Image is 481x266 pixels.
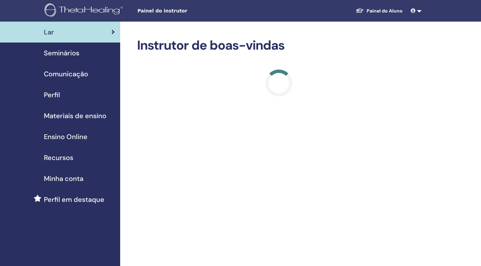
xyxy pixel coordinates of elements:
span: Comunicação [44,69,88,79]
span: Perfil [44,90,60,100]
img: graduation-cap-white.svg [356,8,364,14]
span: Recursos [44,153,73,163]
span: Perfil em destaque [44,194,104,205]
span: Seminários [44,48,79,58]
span: Materiais de ensino [44,111,106,121]
span: Ensino Online [44,132,87,142]
a: Painel do Aluno [350,5,408,17]
span: Lar [44,27,54,37]
span: Painel do instrutor [137,7,239,15]
h2: Instrutor de boas-vindas [137,38,420,53]
img: logo.png [45,3,125,19]
span: Minha conta [44,174,83,184]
